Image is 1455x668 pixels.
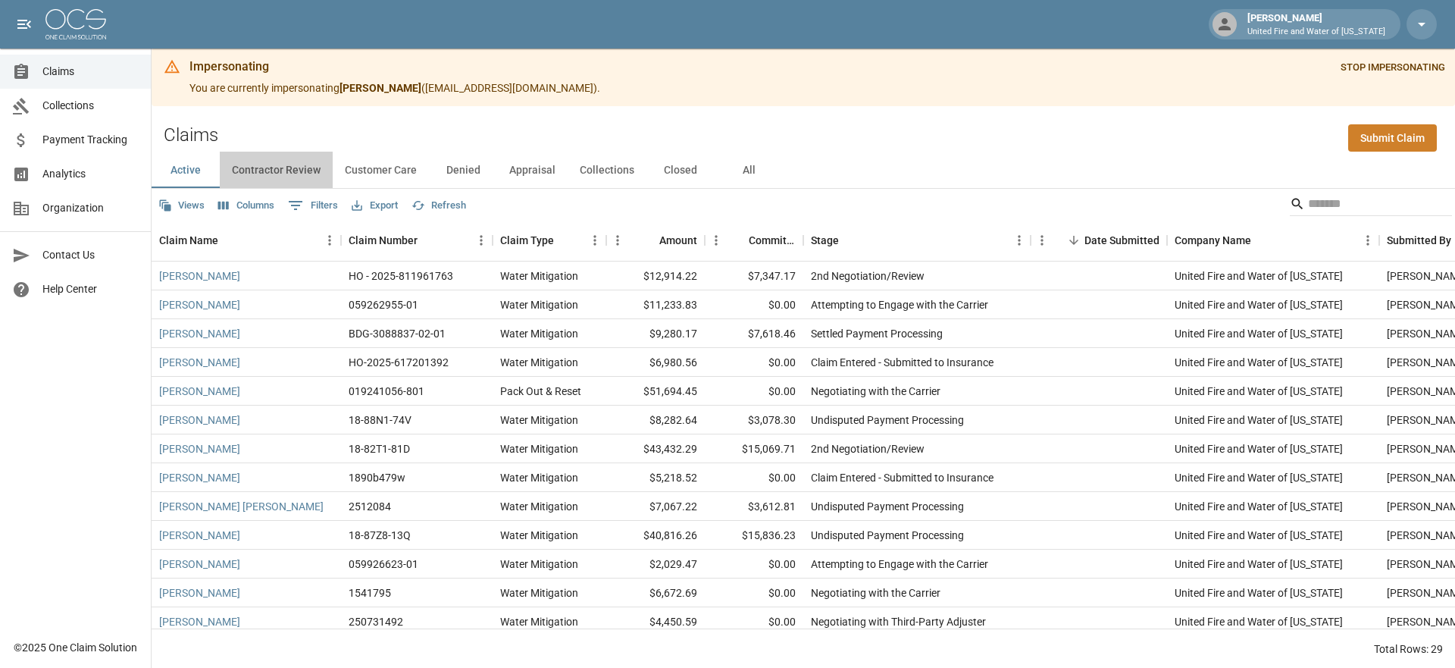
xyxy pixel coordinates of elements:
[1348,124,1437,152] a: Submit Claim
[1175,470,1343,485] div: United Fire and Water of Louisiana
[705,550,803,579] div: $0.00
[1247,26,1385,39] p: United Fire and Water of [US_STATE]
[14,640,137,655] div: © 2025 One Claim Solution
[159,355,240,370] a: [PERSON_NAME]
[606,319,705,348] div: $9,280.17
[811,384,940,399] div: Negotiating with the Carrier
[606,463,705,492] div: $5,218.52
[349,355,449,370] div: HO-2025-617201392
[811,268,925,284] div: 2nd Negotiation/Review
[159,528,240,543] a: [PERSON_NAME]
[606,377,705,406] div: $51,694.45
[606,550,705,579] div: $2,029.47
[1031,219,1167,262] div: Date Submitted
[1175,499,1343,514] div: United Fire and Water of Louisiana
[1175,268,1343,284] div: United Fire and Water of Louisiana
[349,499,391,514] div: 2512084
[1175,585,1343,601] div: United Fire and Water of Louisiana
[349,585,391,601] div: 1541795
[705,463,803,492] div: $0.00
[811,355,993,370] div: Claim Entered - Submitted to Insurance
[42,132,139,148] span: Payment Tracking
[1356,229,1379,252] button: Menu
[705,219,803,262] div: Committed Amount
[159,441,240,456] a: [PERSON_NAME]
[408,194,470,218] button: Refresh
[811,557,988,572] div: Attempting to Engage with the Carrier
[1290,192,1452,219] div: Search
[500,528,578,543] div: Water Mitigation
[159,557,240,572] a: [PERSON_NAME]
[333,152,429,188] button: Customer Care
[1084,219,1159,262] div: Date Submitted
[500,412,578,428] div: Water Mitigation
[348,194,402,218] button: Export
[1175,528,1343,543] div: United Fire and Water of Louisiana
[349,470,405,485] div: 1890b479w
[470,229,493,252] button: Menu
[500,384,581,399] div: Pack Out & Reset
[705,406,803,434] div: $3,078.30
[349,268,453,284] div: HO - 2025-811961763
[705,319,803,348] div: $7,618.46
[811,441,925,456] div: 2nd Negotiation/Review
[284,193,342,218] button: Show filters
[1374,641,1443,657] div: Total Rows: 29
[705,434,803,463] div: $15,069.71
[349,441,410,456] div: 18-82T1-81D
[349,557,418,572] div: 059926623-01
[705,348,803,377] div: $0.00
[1387,219,1451,262] div: Submitted By
[500,557,578,572] div: Water Mitigation
[811,614,986,629] div: Negotiating with Third-Party Adjuster
[646,152,715,188] button: Closed
[42,200,139,216] span: Organization
[1175,384,1343,399] div: United Fire and Water of Louisiana
[606,229,629,252] button: Menu
[159,614,240,629] a: [PERSON_NAME]
[1337,56,1449,80] button: STOP IMPERSONATING
[839,230,860,251] button: Sort
[220,152,333,188] button: Contractor Review
[606,348,705,377] div: $6,980.56
[159,384,240,399] a: [PERSON_NAME]
[638,230,659,251] button: Sort
[1175,412,1343,428] div: United Fire and Water of Louisiana
[339,82,421,94] strong: [PERSON_NAME]
[429,152,497,188] button: Denied
[159,326,240,341] a: [PERSON_NAME]
[500,268,578,284] div: Water Mitigation
[318,229,341,252] button: Menu
[349,412,411,428] div: 18-88N1-74V
[606,607,705,636] div: $4,450.59
[500,499,578,514] div: Water Mitigation
[218,230,239,251] button: Sort
[159,219,218,262] div: Claim Name
[705,262,803,290] div: $7,347.17
[42,166,139,182] span: Analytics
[45,9,106,39] img: ocs-logo-white-transparent.png
[1167,219,1379,262] div: Company Name
[152,152,1455,188] div: dynamic tabs
[584,229,606,252] button: Menu
[606,492,705,521] div: $7,067.22
[554,230,575,251] button: Sort
[500,355,578,370] div: Water Mitigation
[189,53,600,102] div: You are currently impersonating ( [EMAIL_ADDRESS][DOMAIN_NAME] ).
[500,297,578,312] div: Water Mitigation
[349,614,403,629] div: 250731492
[715,152,783,188] button: All
[1175,355,1343,370] div: United Fire and Water of Louisiana
[349,219,418,262] div: Claim Number
[155,194,208,218] button: Views
[341,219,493,262] div: Claim Number
[1241,11,1391,38] div: [PERSON_NAME]
[42,64,139,80] span: Claims
[1175,326,1343,341] div: United Fire and Water of Louisiana
[500,326,578,341] div: Water Mitigation
[705,377,803,406] div: $0.00
[493,219,606,262] div: Claim Type
[705,229,727,252] button: Menu
[500,441,578,456] div: Water Mitigation
[1008,229,1031,252] button: Menu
